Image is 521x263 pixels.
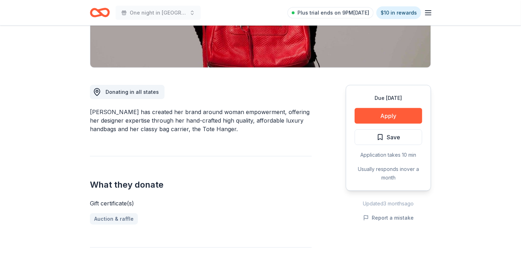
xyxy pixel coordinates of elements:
[130,9,187,17] span: One night in [GEOGRAPHIC_DATA] - fall fundraiser
[90,213,138,225] a: Auction & raffle
[90,199,312,208] div: Gift certificate(s)
[90,4,110,21] a: Home
[346,199,431,208] div: Updated 3 months ago
[387,133,400,142] span: Save
[355,94,422,102] div: Due [DATE]
[116,6,201,20] button: One night in [GEOGRAPHIC_DATA] - fall fundraiser
[355,108,422,124] button: Apply
[288,7,374,18] a: Plus trial ends on 9PM[DATE]
[90,179,312,190] h2: What they donate
[363,214,414,222] button: Report a mistake
[376,6,421,19] a: $10 in rewards
[297,9,369,17] span: Plus trial ends on 9PM[DATE]
[355,151,422,159] div: Application takes 10 min
[90,108,312,133] div: [PERSON_NAME] has created her brand around woman empowerment, offering her designer expertise thr...
[355,129,422,145] button: Save
[355,165,422,182] div: Usually responds in over a month
[106,89,159,95] span: Donating in all states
